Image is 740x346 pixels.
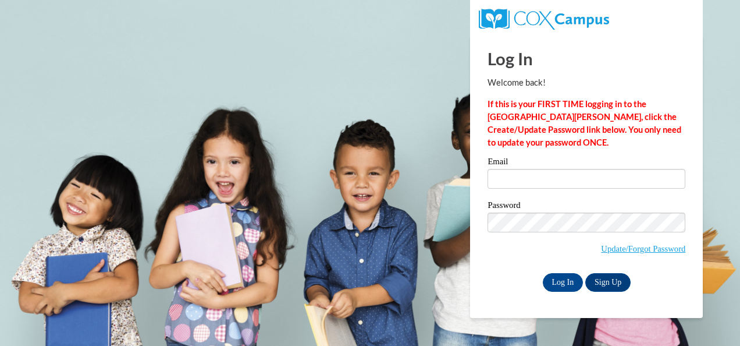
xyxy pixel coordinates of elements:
[479,13,609,23] a: COX Campus
[488,99,681,147] strong: If this is your FIRST TIME logging in to the [GEOGRAPHIC_DATA][PERSON_NAME], click the Create/Upd...
[543,273,584,292] input: Log In
[488,201,685,213] label: Password
[488,47,685,70] h1: Log In
[488,157,685,169] label: Email
[585,273,631,292] a: Sign Up
[601,244,685,253] a: Update/Forgot Password
[488,76,685,89] p: Welcome back!
[479,9,609,30] img: COX Campus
